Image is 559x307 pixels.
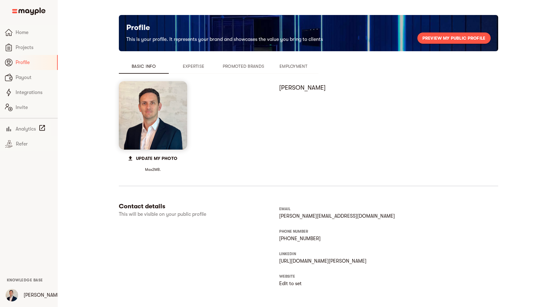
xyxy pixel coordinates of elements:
[222,62,265,70] span: Promoted Brands
[7,278,43,282] span: Knowledge Base
[16,140,53,148] span: Refer
[119,202,277,210] h6: Contact details
[279,212,495,220] p: [PERSON_NAME][EMAIL_ADDRESS][DOMAIN_NAME]
[6,289,18,301] img: ZsEnHJdrQw67eTq5TeXO
[279,229,308,234] span: PHONE NUMBER
[124,156,182,161] span: Upload File / Select File from Cloud
[16,89,53,96] span: Integrations
[12,7,46,15] img: Main logo
[279,274,295,279] span: WEBSITE
[119,167,187,172] span: Max 2 MB.
[16,125,36,133] span: Analytics
[16,104,53,111] span: Invite
[279,235,495,242] p: [PHONE_NUMBER]
[417,32,491,44] button: Preview my public profile
[2,285,22,305] button: User Menu
[126,35,323,44] h6: This is your profile. It represents your brand and showcases the value you bring to clients
[127,155,134,161] span: file_upload
[279,84,495,92] h6: [PERSON_NAME]
[126,22,323,32] h5: Profile
[129,155,177,162] span: Update my photo
[447,235,559,307] iframe: Chat Widget
[119,210,237,218] p: This will be visible on your public profile
[16,74,53,81] span: Payout
[16,29,53,36] span: Home
[16,59,52,66] span: Profile
[279,257,495,265] p: [URL][DOMAIN_NAME][PERSON_NAME]
[7,277,43,282] a: Knowledge Base
[279,252,296,256] span: LINKEDIN
[24,291,61,299] p: [PERSON_NAME]
[173,62,215,70] span: Expertise
[279,207,290,211] span: EMAIL
[272,62,315,70] span: Employment
[16,44,53,51] span: Projects
[279,280,495,287] p: Edit to set
[124,152,182,165] button: Update my photo
[422,34,486,42] span: Preview my public profile
[123,62,165,70] span: Basic Info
